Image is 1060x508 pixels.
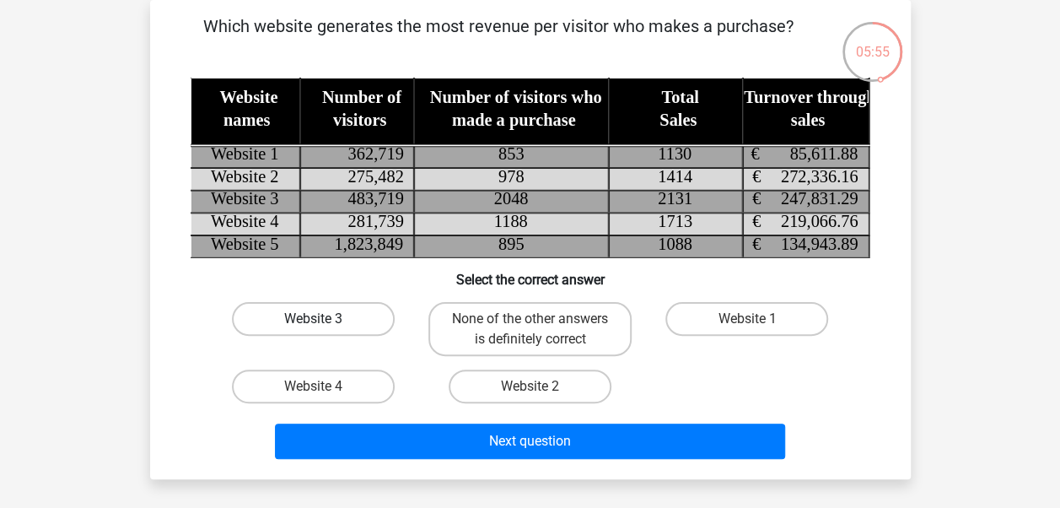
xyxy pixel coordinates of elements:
[658,212,692,230] tspan: 1713
[211,235,278,253] tspan: Website 5
[665,302,828,336] label: Website 1
[498,167,525,186] tspan: 978
[452,111,576,130] tspan: made a purchase
[177,258,884,288] h6: Select the correct answer
[751,144,759,163] tspan: €
[211,212,278,230] tspan: Website 4
[347,212,403,230] tspan: 281,739
[211,144,278,163] tspan: Website 1
[498,235,525,253] tspan: 895
[658,190,692,208] tspan: 2131
[347,167,403,186] tspan: 275,482
[177,14,821,64] p: Which website generates the most revenue per visitor who makes a purchase?
[275,424,785,459] button: Next question
[789,144,858,163] tspan: 85,611.88
[211,190,278,208] tspan: Website 3
[661,89,699,107] tspan: Total
[449,370,611,403] label: Website 2
[781,212,858,230] tspan: 219,066.76
[429,89,601,107] tspan: Number of visitors who
[498,144,525,163] tspan: 853
[428,302,632,356] label: None of the other answers is definitely correct
[752,212,761,230] tspan: €
[334,235,403,253] tspan: 1,823,849
[211,167,278,186] tspan: Website 2
[752,167,761,186] tspan: €
[752,190,761,208] tspan: €
[321,89,401,107] tspan: Number of
[752,235,761,253] tspan: €
[232,302,395,336] label: Website 3
[781,190,858,208] tspan: 247,831.29
[781,167,858,186] tspan: 272,336.16
[493,190,528,208] tspan: 2048
[493,212,527,230] tspan: 1188
[658,235,692,253] tspan: 1088
[791,111,826,129] tspan: sales
[332,111,385,129] tspan: visitors
[219,89,277,107] tspan: Website
[658,167,692,186] tspan: 1414
[841,20,904,62] div: 05:55
[744,89,876,108] tspan: Turnover through
[232,370,395,403] label: Website 4
[347,190,403,208] tspan: 483,719
[347,144,403,163] tspan: 362,719
[781,235,858,253] tspan: 134,943.89
[223,111,270,129] tspan: names
[659,111,697,129] tspan: Sales
[658,144,691,163] tspan: 1130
